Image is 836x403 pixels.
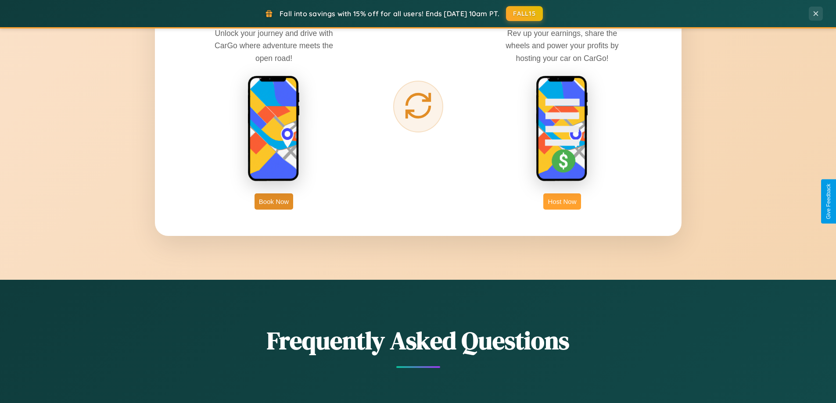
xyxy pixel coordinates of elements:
button: Book Now [255,193,293,210]
span: Fall into savings with 15% off for all users! Ends [DATE] 10am PT. [280,9,499,18]
button: FALL15 [506,6,543,21]
p: Unlock your journey and drive with CarGo where adventure meets the open road! [208,27,340,64]
img: rent phone [248,75,300,182]
h2: Frequently Asked Questions [155,324,682,357]
button: Host Now [543,193,581,210]
p: Rev up your earnings, share the wheels and power your profits by hosting your car on CarGo! [496,27,628,64]
img: host phone [536,75,588,182]
div: Give Feedback [825,184,832,219]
